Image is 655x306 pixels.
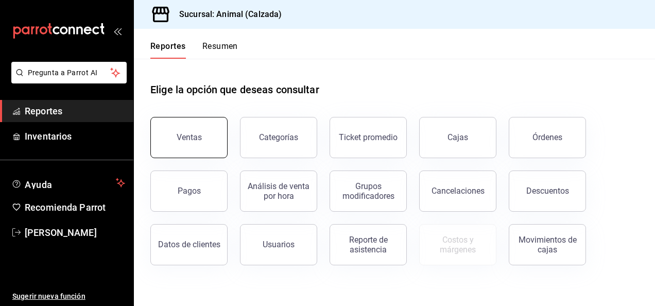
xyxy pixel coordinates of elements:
div: Ticket promedio [339,132,398,142]
button: open_drawer_menu [113,27,122,35]
div: Cancelaciones [432,186,485,196]
button: Categorías [240,117,317,158]
div: Cajas [447,131,469,144]
h1: Elige la opción que deseas consultar [150,82,319,97]
button: Órdenes [509,117,586,158]
button: Ticket promedio [330,117,407,158]
div: Categorías [259,132,298,142]
font: Reportes [25,106,62,116]
span: Pregunta a Parrot AI [28,67,111,78]
button: Descuentos [509,171,586,212]
font: [PERSON_NAME] [25,227,97,238]
div: Costos y márgenes [426,235,490,254]
div: Análisis de venta por hora [247,181,311,201]
div: Datos de clientes [158,240,220,249]
button: Grupos modificadores [330,171,407,212]
button: Reporte de asistencia [330,224,407,265]
button: Ventas [150,117,228,158]
font: Inventarios [25,131,72,142]
span: Ayuda [25,177,112,189]
a: Cajas [419,117,496,158]
div: Órdenes [532,132,562,142]
button: Resumen [202,41,238,59]
font: Reportes [150,41,186,52]
button: Contrata inventarios para ver este reporte [419,224,496,265]
font: Recomienda Parrot [25,202,106,213]
div: Descuentos [526,186,569,196]
div: Ventas [177,132,202,142]
div: Movimientos de cajas [515,235,579,254]
div: Grupos modificadores [336,181,400,201]
button: Análisis de venta por hora [240,171,317,212]
button: Movimientos de cajas [509,224,586,265]
button: Cancelaciones [419,171,496,212]
a: Pregunta a Parrot AI [7,75,127,86]
div: Pestañas de navegación [150,41,238,59]
h3: Sucursal: Animal (Calzada) [171,8,282,21]
font: Sugerir nueva función [12,292,85,300]
button: Usuarios [240,224,317,265]
button: Pregunta a Parrot AI [11,62,127,83]
div: Reporte de asistencia [336,235,400,254]
div: Pagos [178,186,201,196]
div: Usuarios [263,240,295,249]
button: Pagos [150,171,228,212]
button: Datos de clientes [150,224,228,265]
